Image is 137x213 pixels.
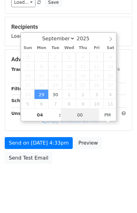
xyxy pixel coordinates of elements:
span: September 14, 2025 [21,71,35,80]
span: September 24, 2025 [62,80,76,90]
input: Year [75,36,97,42]
h5: Advanced [11,56,126,63]
input: Minute [61,109,99,121]
span: September 3, 2025 [62,52,76,62]
span: September 12, 2025 [90,62,103,71]
div: Loading... [11,23,126,40]
a: Copy unsubscribe link [42,118,99,124]
strong: Tracking [11,67,32,72]
span: October 2, 2025 [76,90,90,99]
span: September 22, 2025 [34,80,48,90]
input: Hour [21,109,59,121]
span: Wed [62,46,76,50]
span: : [59,109,61,121]
span: September 1, 2025 [34,52,48,62]
span: October 4, 2025 [103,90,117,99]
span: September 20, 2025 [103,71,117,80]
span: September 2, 2025 [48,52,62,62]
span: September 25, 2025 [76,80,90,90]
span: October 3, 2025 [90,90,103,99]
span: September 19, 2025 [90,71,103,80]
strong: Schedule [11,98,34,103]
span: October 11, 2025 [103,99,117,108]
span: Click to toggle [99,109,116,121]
span: Mon [34,46,48,50]
span: Sat [103,46,117,50]
span: September 11, 2025 [76,62,90,71]
span: October 10, 2025 [90,99,103,108]
span: September 5, 2025 [90,52,103,62]
span: Tue [48,46,62,50]
span: October 5, 2025 [21,99,35,108]
span: September 15, 2025 [34,71,48,80]
span: September 7, 2025 [21,62,35,71]
span: September 16, 2025 [48,71,62,80]
a: Send on [DATE] 4:33pm [5,137,73,149]
span: Sun [21,46,35,50]
a: Preview [74,137,102,149]
span: September 30, 2025 [48,90,62,99]
span: September 23, 2025 [48,80,62,90]
span: September 21, 2025 [21,80,35,90]
span: September 13, 2025 [103,62,117,71]
span: September 6, 2025 [103,52,117,62]
a: Send Test Email [5,152,52,164]
span: Thu [76,46,90,50]
span: September 29, 2025 [34,90,48,99]
span: September 17, 2025 [62,71,76,80]
span: October 9, 2025 [76,99,90,108]
span: September 27, 2025 [103,80,117,90]
iframe: Chat Widget [106,183,137,213]
strong: Unsubscribe [11,111,42,116]
span: September 26, 2025 [90,80,103,90]
span: August 31, 2025 [21,52,35,62]
span: September 18, 2025 [76,71,90,80]
span: October 8, 2025 [62,99,76,108]
strong: Filters [11,86,27,91]
span: October 6, 2025 [34,99,48,108]
h5: Recipients [11,23,126,30]
span: October 1, 2025 [62,90,76,99]
span: Fri [90,46,103,50]
span: September 28, 2025 [21,90,35,99]
span: September 8, 2025 [34,62,48,71]
span: September 4, 2025 [76,52,90,62]
span: September 10, 2025 [62,62,76,71]
span: September 9, 2025 [48,62,62,71]
span: October 7, 2025 [48,99,62,108]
